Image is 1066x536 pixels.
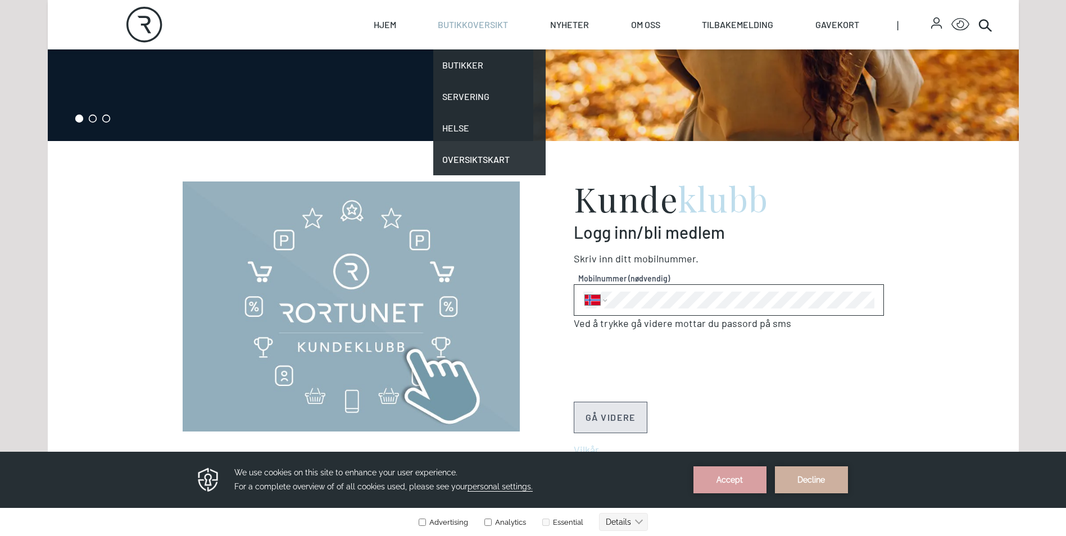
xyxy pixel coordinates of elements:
text: Details [606,66,631,75]
a: Helse [433,112,546,144]
button: Open Accessibility Menu [951,16,969,34]
img: Privacy reminder [196,15,220,42]
span: klubb [678,176,769,221]
span: Mobilnummer . [634,252,698,265]
input: Analytics [484,67,492,74]
h3: We use cookies on this site to enhance your user experience. For a complete overview of of all co... [234,14,679,42]
h2: Kunde [574,181,884,215]
input: Essential [542,67,550,74]
a: Servering [433,81,546,112]
label: Essential [540,66,583,75]
button: Details [599,61,648,79]
span: personal settings. [468,30,533,40]
button: GÅ VIDERE [574,402,647,433]
input: Advertising [419,67,426,74]
button: Decline [775,15,848,42]
label: Advertising [418,66,468,75]
a: Butikker [433,49,546,81]
label: Analytics [482,66,526,75]
p: Skriv inn ditt [574,251,884,266]
span: Mobilnummer (nødvendig) [578,272,879,284]
iframe: reCAPTCHA [574,349,745,393]
button: Vilkår [574,442,599,457]
button: Accept [693,15,766,42]
a: Oversiktskart [433,144,546,175]
p: Logg inn/bli medlem [574,222,884,242]
p: Ved å trykke gå videre mottar du passord på sms [574,316,884,331]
